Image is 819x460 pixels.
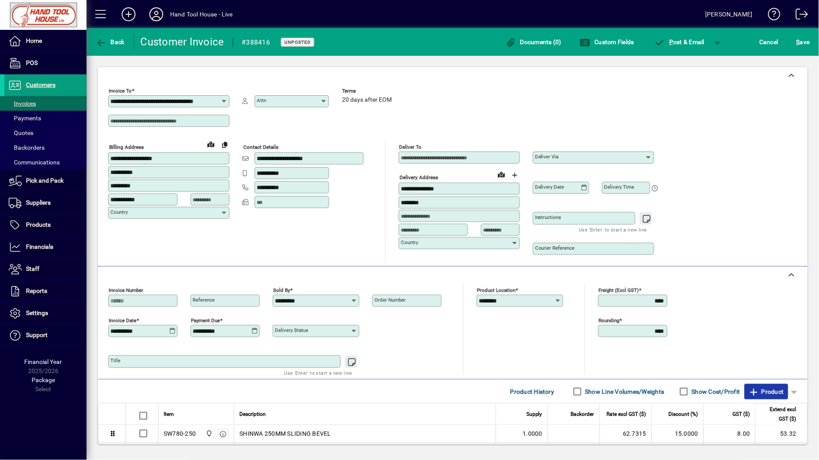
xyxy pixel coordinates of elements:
[503,34,564,50] button: Documents (0)
[4,325,87,346] a: Support
[87,34,134,50] app-page-header-button: Back
[4,52,87,74] a: POS
[26,287,47,294] span: Reports
[9,144,45,151] span: Backorders
[4,192,87,214] a: Suppliers
[605,429,646,438] div: 62.7315
[109,287,143,293] mat-label: Invoice number
[239,429,331,438] span: SHINWA 250MM SLIDING BEVEL
[599,287,639,293] mat-label: Freight (excl GST)
[218,138,232,151] button: Copy to Delivery address
[109,88,132,94] mat-label: Invoice To
[579,225,647,235] mat-hint: Use 'Enter' to start a new line
[32,376,55,383] span: Package
[669,409,698,419] span: Discount (%)
[26,221,51,228] span: Products
[96,39,125,45] span: Back
[242,35,271,49] div: #388416
[203,429,213,438] span: Frankton
[507,384,558,399] button: Product History
[796,39,800,45] span: S
[141,35,224,49] div: Customer Invoice
[9,129,33,136] span: Quotes
[26,177,64,184] span: Pick and Pack
[164,429,196,438] div: SW780-250
[733,409,750,419] span: GST ($)
[789,2,808,30] a: Logout
[4,30,87,52] a: Home
[4,170,87,192] a: Pick and Pack
[650,34,709,50] button: Post & Email
[4,214,87,236] a: Products
[526,409,542,419] span: Supply
[110,357,120,363] mat-label: Title
[204,137,218,151] a: View on map
[193,297,215,303] mat-label: Reference
[26,309,48,316] span: Settings
[109,318,136,324] mat-label: Invoice date
[115,6,142,22] button: Add
[9,115,41,122] span: Payments
[749,385,784,399] span: Product
[506,39,562,45] span: Documents (0)
[796,35,810,49] span: ave
[4,125,87,140] a: Quotes
[477,287,516,293] mat-label: Product location
[535,154,559,160] mat-label: Deliver via
[191,318,220,324] mat-label: Payment due
[26,243,53,250] span: Financials
[510,385,555,399] span: Product History
[273,287,290,293] mat-label: Sold by
[342,88,394,94] span: Terms
[494,167,508,181] a: View on map
[9,159,60,166] span: Communications
[9,100,36,107] span: Invoices
[584,387,664,396] label: Show Line Volumes/Weights
[26,81,55,88] span: Customers
[26,37,42,44] span: Home
[535,245,575,251] mat-label: Courier Reference
[374,297,406,303] mat-label: Order number
[758,34,781,50] button: Cancel
[655,39,705,45] span: ost & Email
[110,209,128,215] mat-label: Country
[284,368,352,378] mat-hint: Use 'Enter' to start a new line
[26,59,38,66] span: POS
[535,214,561,220] mat-label: Instructions
[4,155,87,170] a: Communications
[508,168,522,182] button: Choose address
[142,6,170,22] button: Profile
[4,111,87,125] a: Payments
[761,2,780,30] a: Knowledge Base
[399,144,422,150] mat-label: Deliver To
[670,39,674,45] span: P
[607,409,646,419] span: Rate excl GST ($)
[164,409,174,419] span: Item
[706,7,753,21] div: [PERSON_NAME]
[604,184,635,190] mat-label: Delivery time
[94,34,127,50] button: Back
[4,302,87,324] a: Settings
[284,39,311,45] span: Unposted
[599,318,619,324] mat-label: Rounding
[760,35,779,49] span: Cancel
[342,97,392,103] span: 20 days after EOM
[26,265,39,272] span: Staff
[4,258,87,280] a: Staff
[257,97,266,103] mat-label: Attn
[535,184,564,190] mat-label: Delivery date
[275,327,308,333] mat-label: Delivery status
[580,39,634,45] span: Custom Fields
[703,425,755,443] td: 8.00
[577,34,636,50] button: Custom Fields
[745,384,788,399] button: Product
[4,236,87,258] a: Financials
[755,425,807,443] td: 53.32
[401,239,418,245] mat-label: Country
[4,280,87,302] a: Reports
[651,425,703,443] td: 15.0000
[4,96,87,111] a: Invoices
[794,34,812,50] button: Save
[170,7,233,21] div: Hand Tool House - Live
[4,140,87,155] a: Backorders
